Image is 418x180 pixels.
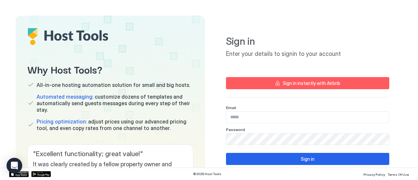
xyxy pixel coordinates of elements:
[9,171,29,177] a: App Store
[283,80,340,87] div: Sign in instantly with Airbnb
[37,93,193,113] span: customize dozens of templates and automatically send guests messages during every step of their s...
[388,172,409,176] span: Terms Of Use
[226,105,236,110] span: Email
[226,35,389,48] span: Sign in
[363,171,385,177] a: Privacy Policy
[7,158,22,173] div: Open Intercom Messenger
[33,150,188,158] span: " Excellent functionality; great value! "
[37,118,193,131] span: adjust prices using our advanced pricing tool, and even copy rates from one channel to another.
[193,172,221,176] span: © 2025 Host Tools
[226,134,389,145] input: Input Field
[37,93,93,100] span: Automated messaging:
[226,127,245,132] span: Password
[226,77,389,89] button: Sign in instantly with Airbnb
[388,171,409,177] a: Terms Of Use
[226,112,389,123] input: Input Field
[226,153,389,165] button: Sign in
[363,172,385,176] span: Privacy Policy
[226,50,389,58] span: Enter your details to signin to your account
[37,82,190,88] span: All-in-one hosting automation solution for small and big hosts.
[37,118,87,125] span: Pricing optimization:
[27,62,193,76] span: Why Host Tools?
[301,155,314,162] div: Sign in
[31,171,51,177] a: Google Play Store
